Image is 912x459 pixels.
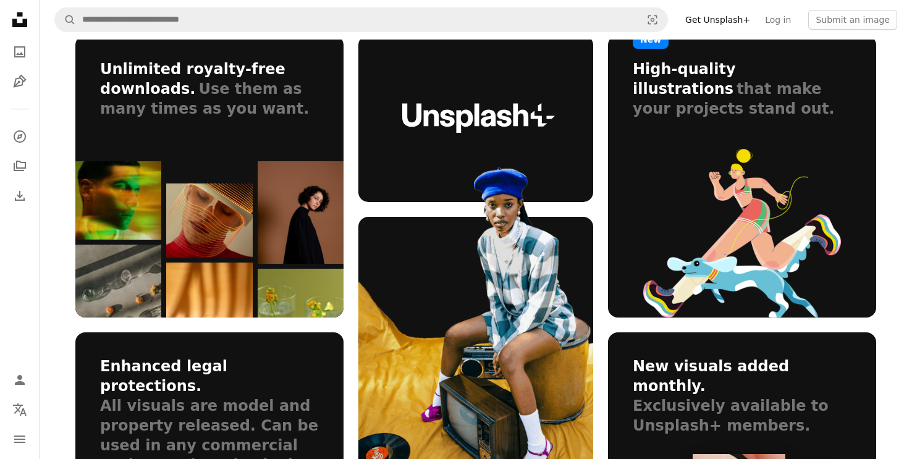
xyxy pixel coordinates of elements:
img: bento_img-illustration.png [643,149,841,318]
img: bento_img-04.jpg [166,263,252,385]
img: bento_img-01.jpg [75,161,161,240]
span: that make your projects stand out. [633,80,835,117]
a: Photos [7,40,32,64]
img: bento_img-06.jpg [258,269,344,385]
a: Collections [7,154,32,179]
a: Home — Unsplash [7,7,32,35]
span: New [633,32,669,49]
span: Use them as many times as you want. [100,80,309,117]
img: bento_img-02.jpg [75,245,161,385]
h3: Enhanced legal protections. [100,357,319,397]
h3: High-quality illustrations [633,61,736,98]
a: Explore [7,124,32,149]
a: Log in [758,10,798,30]
button: Search Unsplash [55,8,76,32]
h3: Unlimited royalty-free downloads. [100,61,285,98]
span: Exclusively available to Unsplash+ members. [633,397,829,434]
a: Download History [7,183,32,208]
a: Illustrations [7,69,32,94]
img: bento_img-05.jpg [258,161,344,264]
button: Visual search [638,8,667,32]
form: Find visuals sitewide [54,7,668,32]
button: Menu [7,427,32,452]
a: Get Unsplash+ [678,10,758,30]
a: Log in / Sign up [7,368,32,392]
img: bento_img-03.jpg [166,183,252,258]
button: Language [7,397,32,422]
h3: New visuals added monthly. [633,357,851,397]
button: Submit an image [808,10,897,30]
